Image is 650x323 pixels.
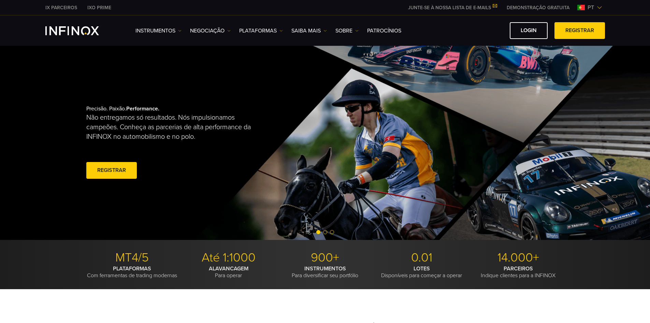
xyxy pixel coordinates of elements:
[190,27,231,35] a: NEGOCIAÇÃO
[403,5,502,11] a: JUNTE-SE À NOSSA LISTA DE E-MAILS
[330,230,334,234] span: Go to slide 3
[239,27,283,35] a: PLATAFORMAS
[585,3,597,12] span: pt
[502,4,575,11] a: INFINOX MENU
[367,27,401,35] a: Patrocínios
[376,265,467,279] p: Disponíveis para começar a operar
[304,265,346,272] strong: INSTRUMENTOS
[82,4,116,11] a: INFINOX
[86,94,301,191] div: Precisão. Paixão.
[45,26,115,35] a: INFINOX Logo
[473,250,564,265] p: 14.000+
[183,250,274,265] p: Até 1:1000
[316,230,320,234] span: Go to slide 1
[376,250,467,265] p: 0.01
[86,250,178,265] p: MT4/5
[323,230,327,234] span: Go to slide 2
[279,265,371,279] p: Para diversificar seu portfólio
[183,265,274,279] p: Para operar
[504,265,533,272] strong: PARCEIROS
[209,265,248,272] strong: ALAVANCAGEM
[86,162,137,179] a: Registrar
[335,27,359,35] a: SOBRE
[40,4,82,11] a: INFINOX
[473,265,564,279] p: Indique clientes para a INFINOX
[510,22,548,39] a: Login
[113,265,151,272] strong: PLATAFORMAS
[554,22,605,39] a: Registrar
[279,250,371,265] p: 900+
[126,105,159,112] strong: Performance.
[291,27,327,35] a: Saiba mais
[86,113,258,142] p: Não entregamos só resultados. Nós impulsionamos campeões. Conheça as parcerias de alta performanc...
[414,265,430,272] strong: LOTES
[135,27,182,35] a: Instrumentos
[86,265,178,279] p: Com ferramentas de trading modernas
